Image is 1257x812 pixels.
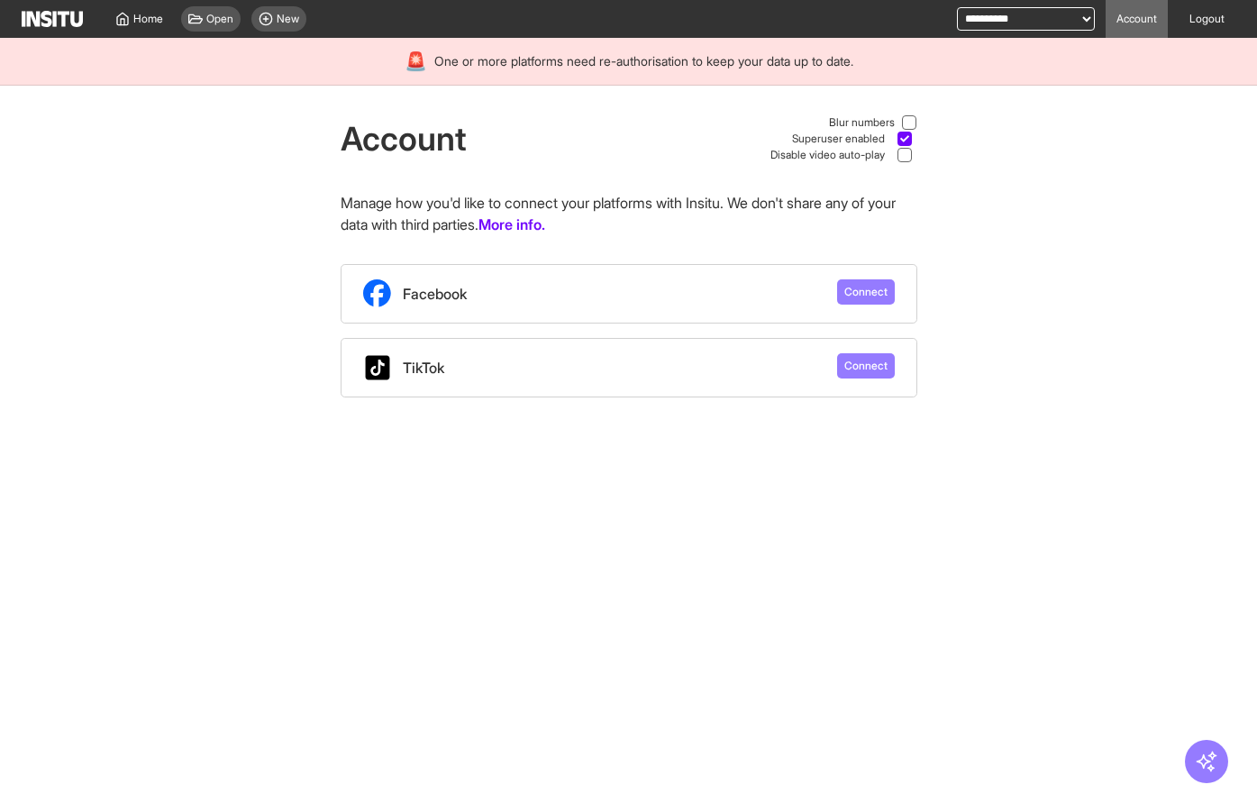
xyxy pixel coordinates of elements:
span: Open [206,12,233,26]
p: Manage how you'd like to connect your platforms with Insitu. We don't share any of your data with... [341,192,917,235]
span: One or more platforms need re-authorisation to keep your data up to date. [434,52,853,70]
span: Facebook [403,283,467,305]
span: Connect [844,359,888,373]
span: Blur numbers [829,115,895,130]
span: Superuser enabled [792,132,885,146]
img: Logo [22,11,83,27]
button: Connect [837,279,895,305]
button: Connect [837,353,895,379]
span: New [277,12,299,26]
div: 🚨 [405,49,427,74]
span: Connect [844,285,888,299]
h1: Account [341,121,467,157]
span: TikTok [403,357,444,379]
a: More info. [478,214,545,235]
span: Disable video auto-play [770,148,885,162]
span: Home [133,12,163,26]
